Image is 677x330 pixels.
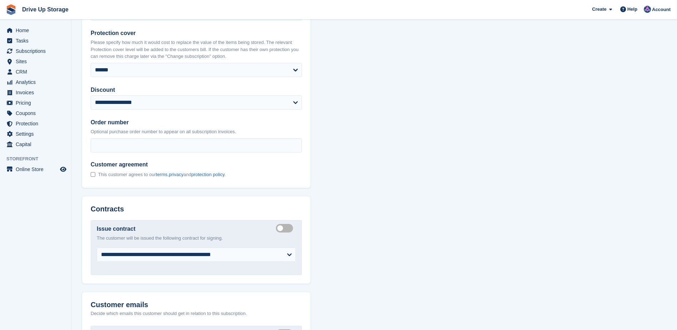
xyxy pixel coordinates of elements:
img: stora-icon-8386f47178a22dfd0bd8f6a31ec36ba5ce8667c1dd55bd0f319d3a0aa187defe.svg [6,4,16,15]
a: Drive Up Storage [19,4,71,15]
span: Create [592,6,606,13]
label: Create integrated contract [276,227,296,229]
label: Issue contract [97,225,135,233]
label: Protection cover [91,29,302,37]
a: menu [4,139,67,149]
span: Coupons [16,108,59,118]
p: Please specify how much it would cost to replace the value of the items being stored. The relevan... [91,39,302,60]
a: menu [4,77,67,87]
a: Preview store [59,165,67,174]
a: menu [4,119,67,129]
span: Invoices [16,87,59,97]
span: Settings [16,129,59,139]
span: CRM [16,67,59,77]
span: Tasks [16,36,59,46]
h2: Customer emails [91,301,302,309]
span: This customer agrees to our , and . [98,172,226,177]
label: Discount [91,86,302,94]
a: menu [4,46,67,56]
span: Account [652,6,671,13]
span: Customer agreement [91,161,226,168]
a: menu [4,56,67,66]
a: menu [4,108,67,118]
a: protection policy [191,172,224,177]
h2: Contracts [91,205,302,213]
p: Decide which emails this customer should get in relation to this subscription. [91,310,302,317]
p: Optional purchase order number to appear on all subscription invoices. [91,128,302,135]
span: Online Store [16,164,59,174]
a: menu [4,98,67,108]
label: Order number [91,118,302,127]
span: Sites [16,56,59,66]
span: Analytics [16,77,59,87]
input: Customer agreement This customer agrees to ourterms,privacyandprotection policy. [91,172,95,177]
a: menu [4,87,67,97]
span: Storefront [6,155,71,162]
a: menu [4,25,67,35]
span: Subscriptions [16,46,59,56]
img: Andy [644,6,651,13]
span: Protection [16,119,59,129]
a: terms [156,172,168,177]
a: menu [4,164,67,174]
span: Help [627,6,637,13]
a: menu [4,36,67,46]
a: menu [4,129,67,139]
a: privacy [169,172,183,177]
span: Home [16,25,59,35]
span: Pricing [16,98,59,108]
span: Capital [16,139,59,149]
a: menu [4,67,67,77]
p: The customer will be issued the following contract for signing. [97,235,296,242]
